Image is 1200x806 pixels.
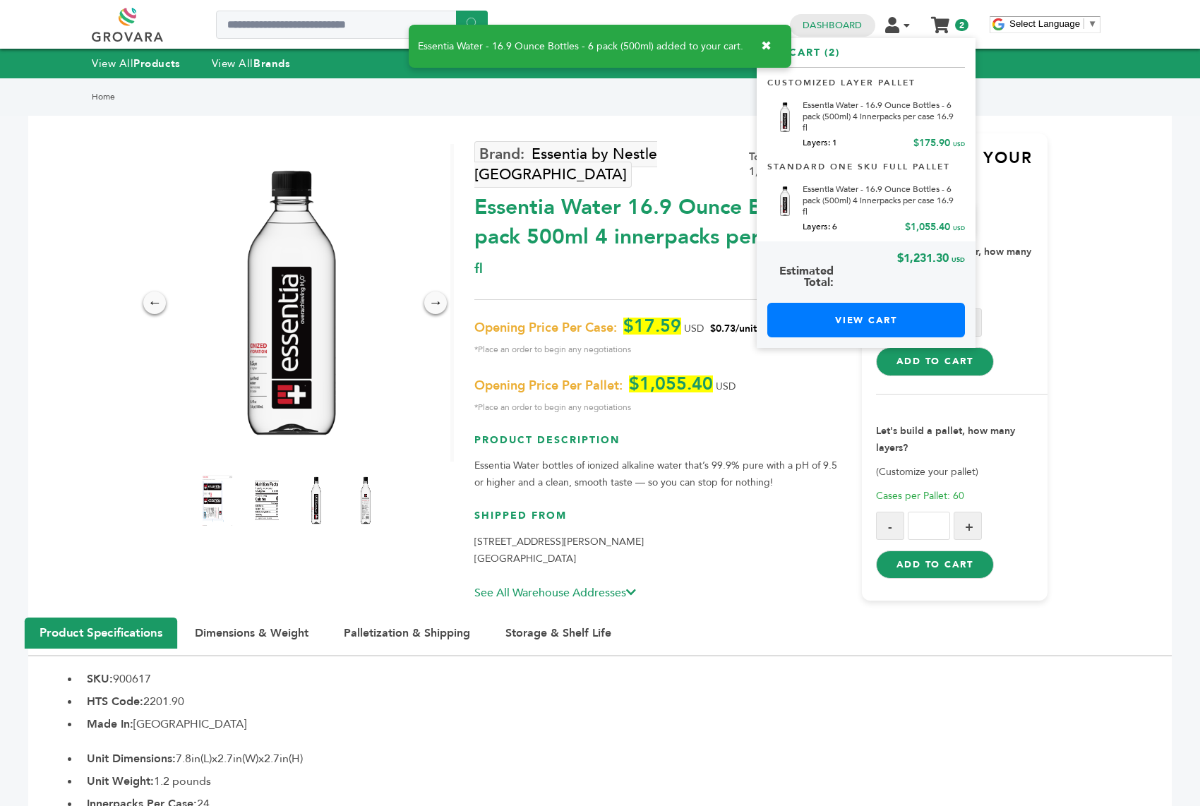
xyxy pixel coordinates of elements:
span: ▼ [1088,18,1097,29]
button: + [954,512,982,540]
span: Opening Price Per Case: [474,320,617,337]
strong: Products [133,56,180,71]
a: Essentia Water - 16.9 Ounce Bottles - 6 pack (500ml) 4 innerpacks per case 16.9 fl [803,184,959,217]
a: View AllProducts [92,56,181,71]
p: Customized Layer Pallet [767,68,965,89]
a: Dashboard [803,19,862,32]
span: USD [716,380,736,393]
li: 7.8in(L)x2.7in(W)x2.7in(H) [80,750,1172,767]
h3: Product Description [474,433,847,458]
strong: Brands [253,56,290,71]
li: 900617 [80,670,1172,687]
p: Essentia Water bottles of ionized alkaline water that’s 99.9% pure with a pH of 9.5 or higher and... [474,457,847,491]
strong: Let's build a pallet, how many layers? [876,424,1015,455]
img: Essentia Water - 16.9 Ounce Bottles - 6 pack (500ml) 4 innerpacks per case 16.9 fl Nutrition Info [249,472,284,529]
span: Estimated Total: [767,259,844,294]
span: Select Language [1009,18,1080,29]
button: ✖ [750,32,782,61]
img: Essentia Water - 16.9 Ounce Bottles - 6 pack (500ml) 4 innerpacks per case 16.9 fl [133,144,450,462]
span: 2 [955,19,968,31]
img: Essentia Water - 16.9 Ounce Bottles - 6 pack (500ml) 4 innerpacks per case 16.9 fl [348,472,383,529]
span: $1,231.30 [897,251,949,266]
a: See All Warehouse Addresses [474,585,636,601]
span: USD [952,255,965,264]
span: 16.9 fl [474,229,838,278]
img: Essentia Water - 16.9 Ounce Bottles - 6 pack (500ml) 4 innerpacks per case 16.9 fl [299,472,334,529]
span: $0.73/unit wholesale [710,322,806,335]
img: Essentia Water - 16.9 Ounce Bottles - 6 pack (500ml) 4 innerpacks per case 16.9 fl Product Label [200,472,235,529]
span: Layers: 1 [803,137,838,148]
p: Standard One Sku Full Pallet [767,152,965,173]
input: Search a product or brand... [216,11,488,39]
a: Home [92,91,115,102]
h3: Shipped From [474,509,847,534]
b: Unit Dimensions: [87,751,176,766]
button: Add to Cart [876,347,994,375]
h5: My Cart (2) [767,45,965,68]
span: Cases per Pallet: 60 [876,489,964,503]
button: Storage & Shelf Life [491,618,625,648]
a: My Cart [932,13,949,28]
span: $17.59 [623,318,681,335]
span: $1,055.40 [905,220,950,234]
div: ← [143,291,166,314]
button: Add to Cart [876,551,994,579]
li: 1.2 pounds [80,773,1172,790]
div: Essentia Water 16.9 Ounce Bottles 6 pack 500ml 4 innerpacks per case [474,186,847,282]
p: (Customize your pallet) [876,464,1048,481]
strong: Let's build a container, how many pallets? [876,245,1031,275]
a: View AllBrands [212,56,291,71]
span: *Place an order to begin any negotiations [474,399,847,416]
a: Essentia Water - 16.9 Ounce Bottles - 6 pack (500ml) 4 innerpacks per case 16.9 fl [803,100,959,133]
button: Product Specifications [25,618,177,649]
li: [GEOGRAPHIC_DATA] [80,716,1172,733]
span: USD [953,140,965,148]
span: Essentia Water - 16.9 Ounce Bottles - 6 pack (500ml) added to your cart. [418,42,743,52]
a: Select Language​ [1009,18,1097,29]
a: Essentia by Nestle [GEOGRAPHIC_DATA] [474,141,657,188]
button: Dimensions & Weight [181,618,323,648]
li: 2201.90 [80,693,1172,710]
div: → [424,291,447,314]
span: USD [684,322,704,335]
span: $1,055.40 [629,375,713,392]
span: Opening Price Per Pallet: [474,378,623,395]
div: Total Sold Cases: 1,200 [749,150,847,179]
b: HTS Code: [87,694,143,709]
a: View Cart [767,303,965,337]
span: $175.90 [913,136,950,150]
b: SKU: [87,671,113,687]
b: Unit Weight: [87,774,154,789]
button: Palletization & Shipping [330,618,484,648]
p: [STREET_ADDRESS][PERSON_NAME] [GEOGRAPHIC_DATA] [474,534,847,567]
span: *Place an order to begin any negotiations [474,341,847,358]
b: Made In: [87,716,133,732]
button: - [876,512,904,540]
span: USD [953,224,965,232]
span: Layers: 6 [803,221,838,232]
